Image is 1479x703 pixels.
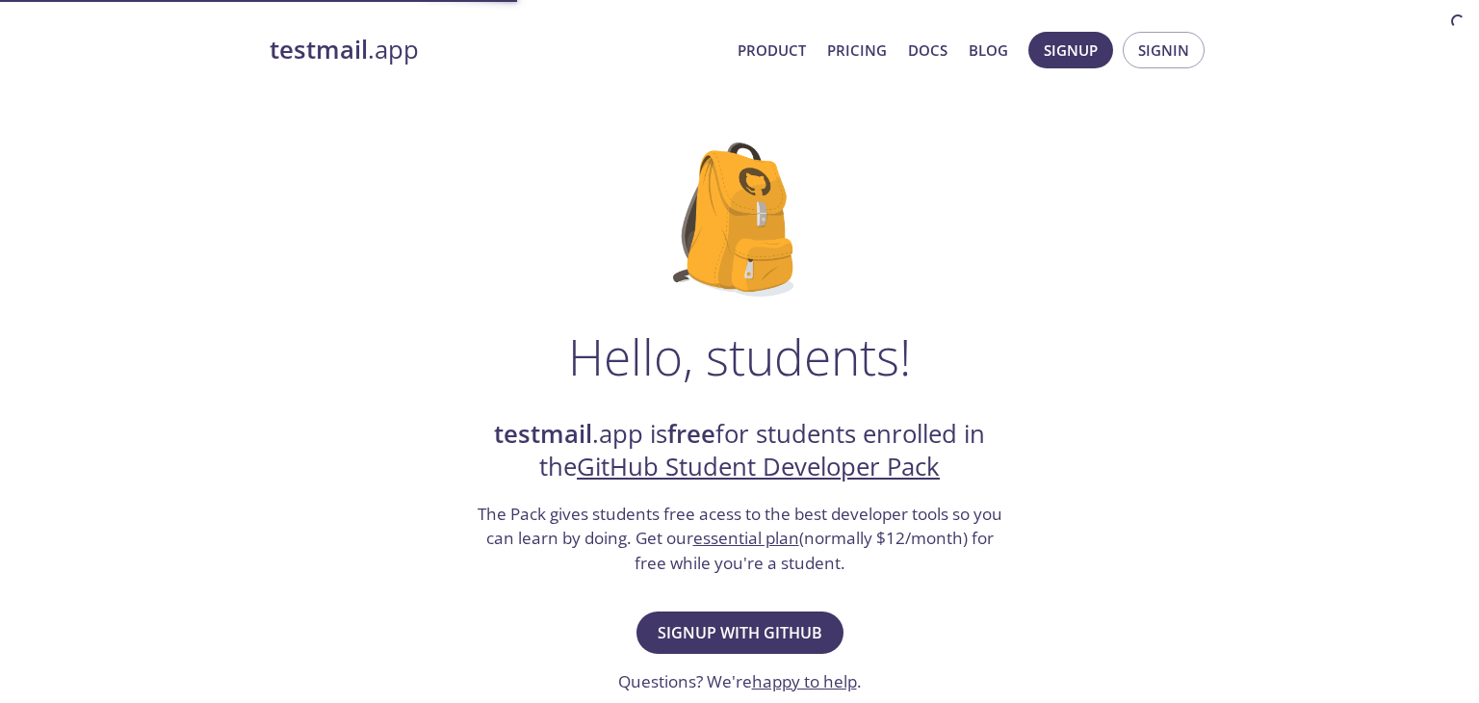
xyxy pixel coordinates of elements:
[908,38,947,63] a: Docs
[738,38,806,63] a: Product
[827,38,887,63] a: Pricing
[693,527,799,549] a: essential plan
[1138,38,1189,63] span: Signin
[618,669,862,694] h3: Questions? We're .
[1028,32,1113,68] button: Signup
[658,619,822,646] span: Signup with GitHub
[270,34,722,66] a: testmail.app
[636,612,843,654] button: Signup with GitHub
[270,33,368,66] strong: testmail
[1044,38,1098,63] span: Signup
[969,38,1008,63] a: Blog
[667,417,715,451] strong: free
[577,450,940,483] a: GitHub Student Developer Pack
[475,502,1004,576] h3: The Pack gives students free acess to the best developer tools so you can learn by doing. Get our...
[673,143,807,297] img: github-student-backpack.png
[568,327,911,385] h1: Hello, students!
[475,418,1004,484] h2: .app is for students enrolled in the
[1123,32,1205,68] button: Signin
[494,417,592,451] strong: testmail
[752,670,857,692] a: happy to help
